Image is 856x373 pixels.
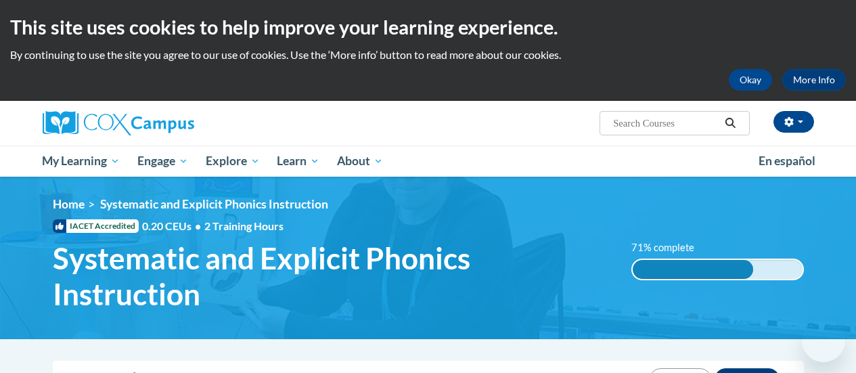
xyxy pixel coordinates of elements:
span: Engage [137,153,188,169]
p: By continuing to use the site you agree to our use of cookies. Use the ‘More info’ button to read... [10,47,846,62]
div: 71% complete [633,260,753,279]
button: Okay [729,69,772,91]
span: My Learning [42,153,120,169]
span: Learn [277,153,319,169]
a: More Info [782,69,846,91]
a: En español [750,147,824,175]
span: Explore [206,153,260,169]
a: About [328,146,392,177]
img: Cox Campus [43,111,194,135]
a: Engage [129,146,197,177]
a: Home [53,197,85,211]
input: Search Courses [612,115,720,131]
span: Systematic and Explicit Phonics Instruction [53,240,611,312]
span: • [195,219,201,232]
span: About [337,153,383,169]
span: 0.20 CEUs [142,219,204,234]
h2: This site uses cookies to help improve your learning experience. [10,14,846,41]
a: My Learning [34,146,129,177]
a: Learn [268,146,328,177]
span: En español [759,154,815,168]
iframe: Button to launch messaging window [802,319,845,362]
span: 2 Training Hours [204,219,284,232]
button: Account Settings [773,111,814,133]
span: Systematic and Explicit Phonics Instruction [100,197,328,211]
a: Explore [197,146,269,177]
label: 71% complete [631,240,709,255]
a: Cox Campus [43,111,286,135]
span: IACET Accredited [53,219,139,233]
div: Main menu [32,146,824,177]
button: Search [720,115,740,131]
